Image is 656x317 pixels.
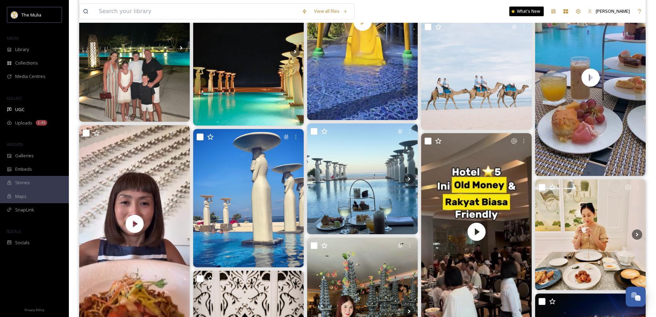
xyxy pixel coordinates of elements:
a: View all files [311,4,351,18]
a: Privacy Policy [24,305,44,314]
input: Search your library [95,4,298,19]
a: [PERSON_NAME] [584,4,633,18]
span: Socials [15,239,30,246]
span: Uploads [15,120,32,126]
span: Galleries [15,152,34,159]
span: COLLECT [7,96,22,101]
span: The Mulia [21,12,41,18]
span: Media Centres [15,73,45,80]
a: What's New [509,7,544,16]
span: Embeds [15,166,32,172]
span: SnapLink [15,207,34,213]
span: [PERSON_NAME] [596,8,630,14]
img: 🇮🇩Mulia Resort Afternoon tea 🤩 #muliabali #balieats #mulia [307,123,418,234]
span: SOCIALS [7,229,21,234]
span: UGC [15,106,24,113]
img: Saat Terbaik Foto di Bali 📸 Jangan Lewatkan 20 % Disc Bali Photo Session ❤️ Periode Sept - Nov 20... [421,19,532,130]
div: 1.4k [36,120,47,126]
span: Maps [15,193,27,200]
span: Library [15,46,29,53]
img: #muliabali #oasispool #triptobali [193,129,304,267]
span: Collections [15,60,38,66]
button: Open Chat [626,287,646,307]
span: MEDIA [7,36,19,41]
span: Stories [15,179,30,186]
span: Privacy Policy [24,308,44,312]
span: WIDGETS [7,142,23,147]
img: mulia_logo.png [11,11,18,18]
img: Dinner #orient8 [535,179,646,290]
